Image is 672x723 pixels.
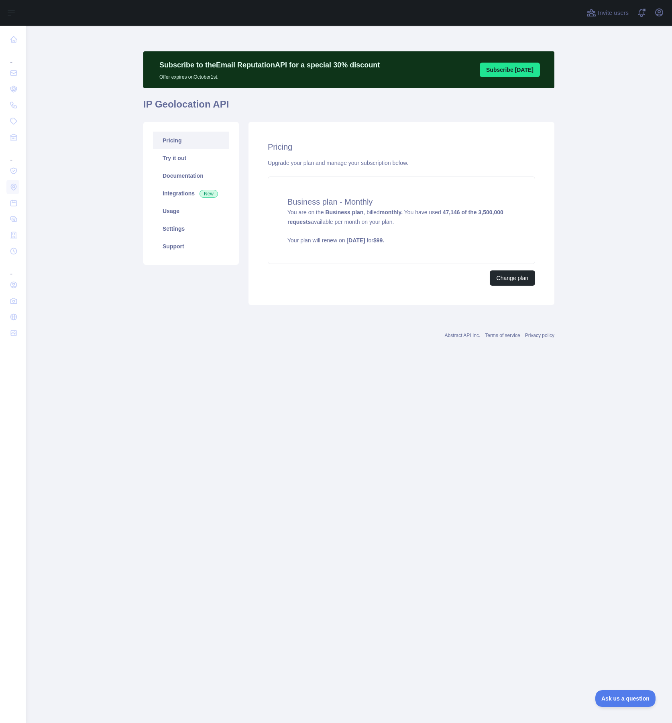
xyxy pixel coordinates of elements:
[373,237,384,244] strong: $ 99 .
[159,59,380,71] p: Subscribe to the Email Reputation API for a special 30 % discount
[143,98,554,117] h1: IP Geolocation API
[6,260,19,276] div: ...
[525,333,554,338] a: Privacy policy
[159,71,380,80] p: Offer expires on October 1st.
[598,8,629,18] span: Invite users
[153,202,229,220] a: Usage
[287,196,515,207] h4: Business plan - Monthly
[380,209,403,215] strong: monthly.
[480,63,540,77] button: Subscribe [DATE]
[153,238,229,255] a: Support
[153,132,229,149] a: Pricing
[595,690,656,707] iframe: Toggle Customer Support
[153,149,229,167] a: Try it out
[585,6,630,19] button: Invite users
[287,209,515,244] span: You are on the , billed You have used available per month on your plan.
[325,209,363,215] strong: Business plan
[287,209,503,225] strong: 47,146 of the 3,500,000 requests
[6,48,19,64] div: ...
[445,333,481,338] a: Abstract API Inc.
[268,141,535,152] h2: Pricing
[268,159,535,167] div: Upgrade your plan and manage your subscription below.
[6,146,19,162] div: ...
[153,167,229,185] a: Documentation
[200,190,218,198] span: New
[153,185,229,202] a: Integrations New
[346,237,365,244] strong: [DATE]
[153,220,229,238] a: Settings
[490,270,535,286] button: Change plan
[485,333,520,338] a: Terms of service
[287,236,515,244] p: Your plan will renew on for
